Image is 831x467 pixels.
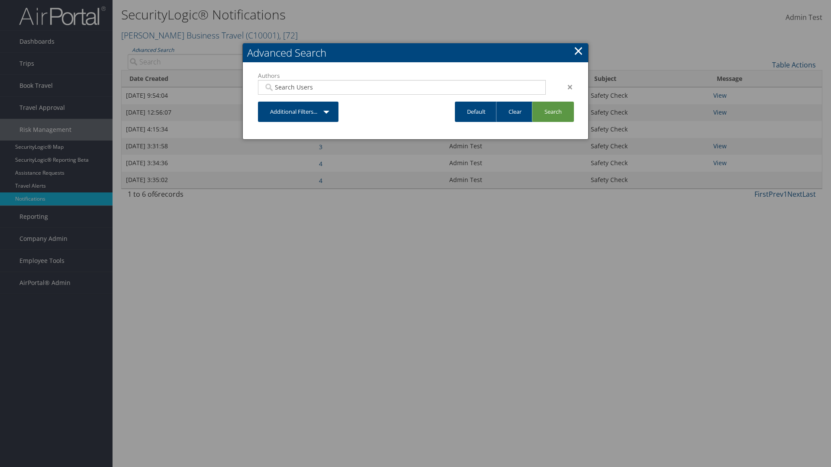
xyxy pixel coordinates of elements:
[552,82,580,92] div: ×
[573,42,583,59] a: Close
[455,102,498,122] a: Default
[264,83,540,92] input: Search Users
[258,102,338,122] a: Additional Filters...
[258,71,546,80] label: Authors
[496,102,534,122] a: Clear
[532,102,574,122] a: Search
[243,43,588,62] h2: Advanced Search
